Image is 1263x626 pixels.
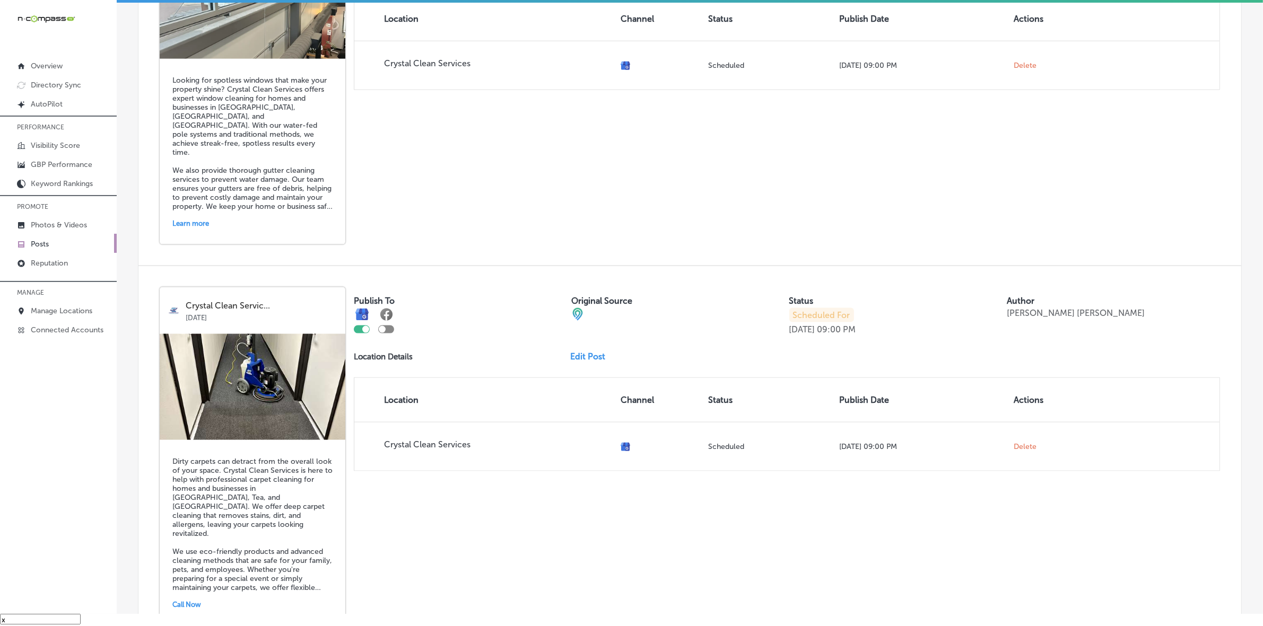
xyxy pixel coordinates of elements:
p: Crystal Clean Services [384,58,612,68]
th: Actions [1010,378,1080,422]
th: Channel [616,378,704,422]
p: [PERSON_NAME] [PERSON_NAME] [1007,308,1145,318]
th: Status [704,378,835,422]
p: 09:00 PM [817,324,856,334]
h5: Dirty carpets can detract from the overall look of your space. Crystal Clean Services is here to ... [172,457,333,592]
img: cba84b02adce74ede1fb4a8549a95eca.png [571,308,584,321]
img: 660ab0bf-5cc7-4cb8-ba1c-48b5ae0f18e60NCTV_CLogo_TV_Black_-500x88.png [17,14,75,24]
p: AutoPilot [31,100,63,109]
label: Publish To [354,296,395,306]
p: Scheduled For [789,308,854,322]
p: Photos & Videos [31,221,87,230]
p: Scheduled [708,61,831,70]
p: Location Details [354,352,413,362]
th: Location [354,378,616,422]
p: Connected Accounts [31,325,103,334]
p: [DATE] [789,324,815,334]
p: Scheduled [708,442,831,451]
th: Publish Date [835,378,1009,422]
p: [DATE] [186,311,338,322]
p: Crystal Clean Services [384,439,612,449]
p: Manage Locations [31,306,92,315]
img: logo [167,304,180,318]
label: Status [789,296,814,306]
p: Overview [31,61,63,70]
img: 65786851-a7b4-4500-b030-cae637e71113IMG_8895.jpg [160,334,345,440]
span: Delete [1014,442,1037,452]
label: Original Source [571,296,632,306]
p: Reputation [31,259,68,268]
p: Directory Sync [31,81,81,90]
p: Posts [31,240,49,249]
p: GBP Performance [31,160,92,169]
p: Crystal Clean Servic... [186,301,338,311]
span: Delete [1014,61,1037,70]
p: [DATE] 09:00 PM [839,61,1005,70]
p: Visibility Score [31,141,80,150]
p: [DATE] 09:00 PM [839,442,1005,451]
h5: Looking for spotless windows that make your property shine? Crystal Clean Services offers expert ... [172,76,333,211]
a: Edit Post [570,351,614,362]
label: Author [1007,296,1034,306]
p: Keyword Rankings [31,179,93,188]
